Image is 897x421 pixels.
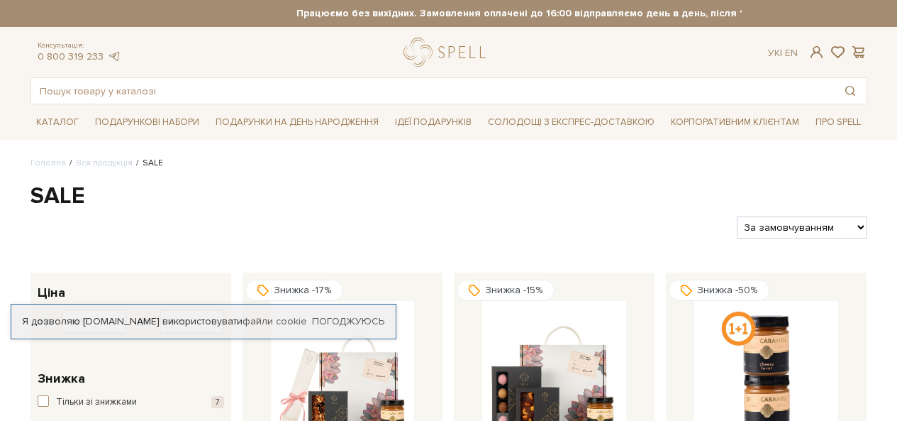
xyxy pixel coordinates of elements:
span: Каталог [30,111,84,133]
span: Про Spell [810,111,867,133]
a: Головна [30,158,66,168]
div: Я дозволяю [DOMAIN_NAME] використовувати [11,315,396,328]
span: Подарунки на День народження [210,111,384,133]
a: Корпоративним клієнтам [665,110,805,134]
a: файли cookie [243,315,307,327]
span: 7 [211,396,224,408]
button: Пошук товару у каталозі [834,78,867,104]
a: En [785,47,798,59]
span: Тільки зі знижками [56,395,137,410]
a: telegram [107,50,121,62]
span: Ціна [38,283,65,302]
a: Солодощі з експрес-доставкою [482,110,660,134]
div: Знижка -50% [669,280,769,301]
div: Ук [768,47,798,60]
div: Знижка -15% [457,280,555,301]
span: Консультація: [38,41,121,50]
a: Вся продукція [76,158,133,168]
a: Погоджуюсь [312,315,384,328]
span: Ідеї подарунків [389,111,477,133]
span: Знижка [38,369,85,388]
a: 0 800 319 233 [38,50,104,62]
div: Знижка -17% [245,280,343,301]
h1: SALE [30,182,867,212]
span: Подарункові набори [89,111,205,133]
button: Тільки зі знижками 7 [38,395,224,410]
span: | [780,47,782,59]
a: logo [403,38,492,67]
li: SALE [133,157,163,170]
input: Пошук товару у каталозі [31,78,834,104]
